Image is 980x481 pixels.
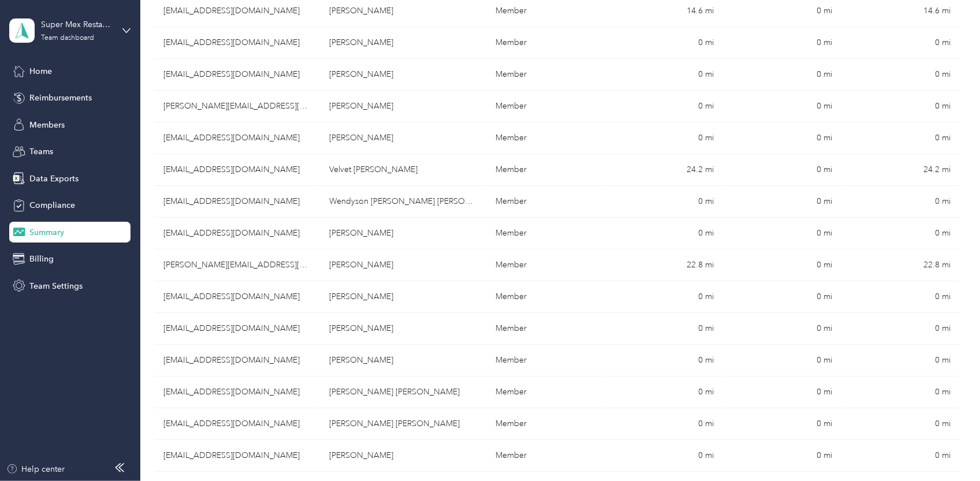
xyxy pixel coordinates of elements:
[486,27,605,59] td: Member
[154,408,320,440] td: oscarmendoza2921@yahoo.com
[41,18,113,31] div: Super Mex Restaurants, Inc.
[29,119,65,131] span: Members
[41,35,94,42] div: Team dashboard
[486,154,605,186] td: Member
[915,416,980,481] iframe: Everlance-gr Chat Button Frame
[320,408,486,440] td: Oscar Alvarez Mendoza
[723,218,841,249] td: 0 mi
[154,59,320,91] td: dtm3000@live.com
[723,249,841,281] td: 0 mi
[841,27,960,59] td: 0 mi
[486,281,605,313] td: Member
[29,65,52,77] span: Home
[605,27,723,59] td: 0 mi
[486,345,605,376] td: Member
[486,186,605,218] td: Member
[605,440,723,472] td: 0 mi
[154,122,320,154] td: jessica_gomez23@yahoo.com
[486,440,605,472] td: Member
[841,249,960,281] td: 22.8 mi
[605,154,723,186] td: 24.2 mi
[723,408,841,440] td: 0 mi
[154,440,320,472] td: georgeo2993@gmail.com
[841,281,960,313] td: 0 mi
[29,92,92,104] span: Reimbursements
[723,345,841,376] td: 0 mi
[29,253,54,265] span: Billing
[723,154,841,186] td: 0 mi
[320,91,486,122] td: Alisa Hernandez
[154,218,320,249] td: ramirezdj089@yahoo.com
[841,122,960,154] td: 0 mi
[605,313,723,345] td: 0 mi
[6,463,65,475] button: Help center
[154,376,320,408] td: alexisanchez2179@gmail.com
[723,313,841,345] td: 0 mi
[320,281,486,313] td: Evelyn Veliz
[841,154,960,186] td: 24.2 mi
[605,408,723,440] td: 0 mi
[154,91,320,122] td: nicole.alisa@icloud.com
[723,59,841,91] td: 0 mi
[29,280,83,292] span: Team Settings
[320,376,486,408] td: Todman Sanchez Arteaga
[841,218,960,249] td: 0 mi
[320,27,486,59] td: Jose Mendoza
[841,440,960,472] td: 0 mi
[723,186,841,218] td: 0 mi
[320,154,486,186] td: Velvet Galindo De Miguel
[29,226,64,238] span: Summary
[154,345,320,376] td: gua.manzano2304@icloud.com
[841,408,960,440] td: 0 mi
[486,249,605,281] td: Member
[723,91,841,122] td: 0 mi
[486,59,605,91] td: Member
[29,146,53,158] span: Teams
[605,249,723,281] td: 22.8 mi
[486,313,605,345] td: Member
[486,408,605,440] td: Member
[486,376,605,408] td: Member
[320,59,486,91] td: Daniel Roth
[605,59,723,91] td: 0 mi
[723,122,841,154] td: 0 mi
[486,122,605,154] td: Member
[841,313,960,345] td: 0 mi
[605,218,723,249] td: 0 mi
[320,122,486,154] td: Jessica Gomez
[605,122,723,154] td: 0 mi
[320,440,486,472] td: George Orozco
[723,281,841,313] td: 0 mi
[841,376,960,408] td: 0 mi
[486,218,605,249] td: Member
[841,345,960,376] td: 0 mi
[154,281,320,313] td: eveliz19@yahoo.com
[320,313,486,345] td: Robert Alvarez
[841,59,960,91] td: 0 mi
[605,345,723,376] td: 0 mi
[320,186,486,218] td: Wendyson Alves Batista
[154,27,320,59] td: gery0yee@gmail.com
[320,218,486,249] td: Daniel Ramirez
[154,249,320,281] td: maria.villarreal@aol.com
[486,91,605,122] td: Member
[723,376,841,408] td: 0 mi
[29,199,75,211] span: Compliance
[841,186,960,218] td: 0 mi
[605,376,723,408] td: 0 mi
[320,345,486,376] td: Michaela Manzano
[723,27,841,59] td: 0 mi
[154,186,320,218] td: wendysonxp@gmail.com
[154,313,320,345] td: foodbiz007@yahoo.com
[723,440,841,472] td: 0 mi
[320,249,486,281] td: Maria Villarreal
[605,186,723,218] td: 0 mi
[154,154,320,186] td: velvetgalindo@yahoo.com
[29,173,79,185] span: Data Exports
[605,91,723,122] td: 0 mi
[605,281,723,313] td: 0 mi
[841,91,960,122] td: 0 mi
